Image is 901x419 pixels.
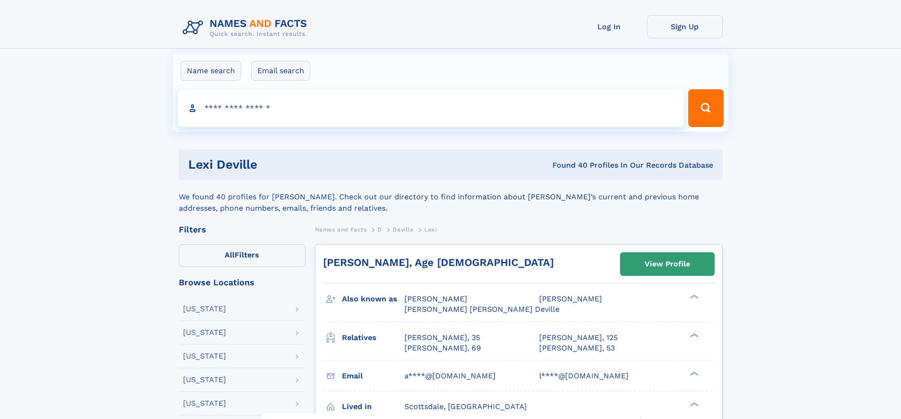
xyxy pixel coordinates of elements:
[404,333,480,343] a: [PERSON_NAME], 35
[571,15,647,38] a: Log In
[404,294,467,303] span: [PERSON_NAME]
[539,343,615,353] a: [PERSON_NAME], 53
[688,332,699,338] div: ❯
[178,89,684,127] input: search input
[342,399,404,415] h3: Lived in
[183,329,226,336] div: [US_STATE]
[188,159,405,171] h1: Lexi Deville
[377,223,382,235] a: D
[393,223,413,235] a: Deville
[342,368,404,384] h3: Email
[342,330,404,346] h3: Relatives
[179,244,306,267] label: Filters
[183,376,226,384] div: [US_STATE]
[688,294,699,300] div: ❯
[688,89,723,127] button: Search Button
[183,400,226,407] div: [US_STATE]
[404,402,527,411] span: Scottsdale, [GEOGRAPHIC_DATA]
[225,250,235,259] span: All
[647,15,723,38] a: Sign Up
[404,305,560,314] span: [PERSON_NAME] [PERSON_NAME] Deville
[404,343,481,353] a: [PERSON_NAME], 69
[539,333,618,343] a: [PERSON_NAME], 125
[179,180,723,214] div: We found 40 profiles for [PERSON_NAME]. Check out our directory to find information about [PERSON...
[342,291,404,307] h3: Also known as
[251,61,310,81] label: Email search
[393,226,413,233] span: Deville
[688,370,699,376] div: ❯
[539,294,602,303] span: [PERSON_NAME]
[315,223,367,235] a: Names and Facts
[424,226,437,233] span: Lexi
[405,160,713,171] div: Found 40 Profiles In Our Records Database
[688,401,699,407] div: ❯
[179,15,315,41] img: Logo Names and Facts
[377,226,382,233] span: D
[621,253,714,275] a: View Profile
[323,257,554,268] a: [PERSON_NAME], Age [DEMOGRAPHIC_DATA]
[181,61,241,81] label: Name search
[183,305,226,313] div: [US_STATE]
[179,225,306,234] div: Filters
[645,253,690,275] div: View Profile
[179,278,306,287] div: Browse Locations
[183,352,226,360] div: [US_STATE]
